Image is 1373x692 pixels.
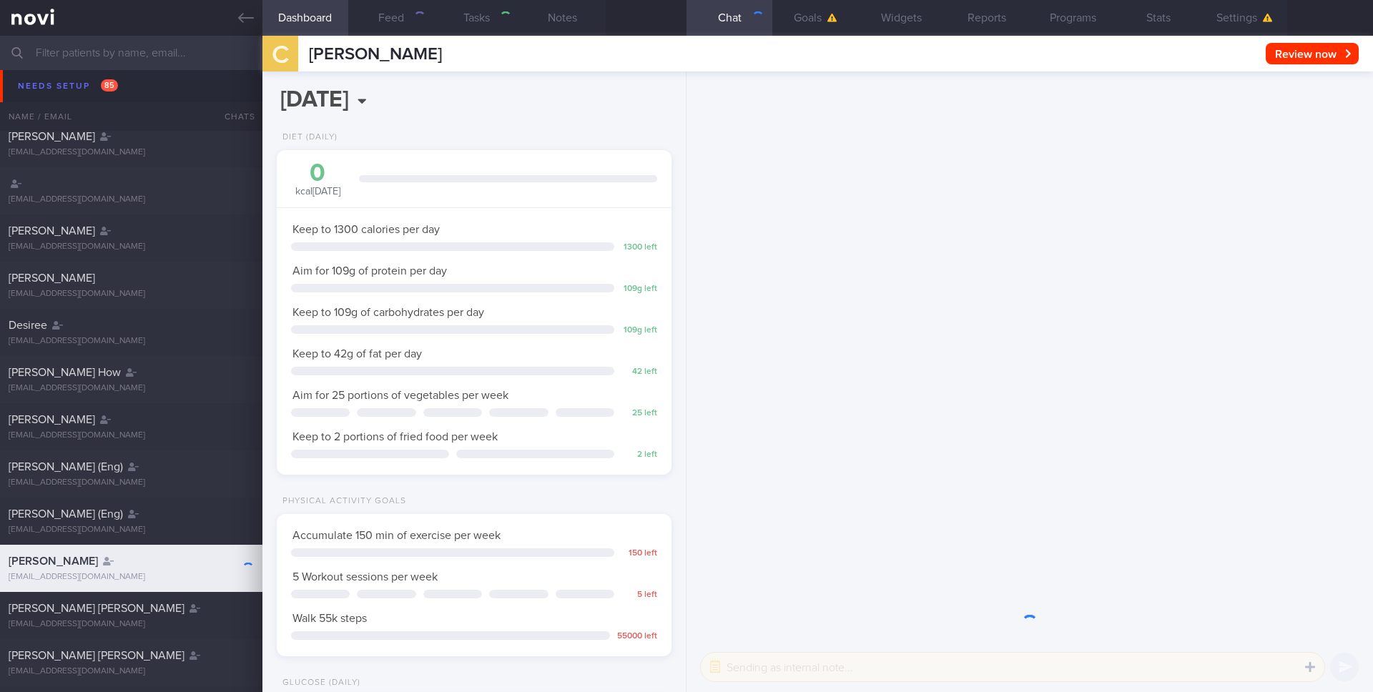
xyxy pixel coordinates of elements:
div: [EMAIL_ADDRESS][DOMAIN_NAME] [9,430,254,441]
div: [EMAIL_ADDRESS][DOMAIN_NAME] [9,194,254,205]
span: Keep to 1300 calories per day [292,224,440,235]
div: [EMAIL_ADDRESS][DOMAIN_NAME] [9,383,254,394]
span: [PERSON_NAME] [9,131,95,142]
button: Review now [1266,43,1359,64]
div: kcal [DATE] [291,161,345,199]
div: Glucose (Daily) [277,678,360,688]
span: Aim for 109g of protein per day [292,265,447,277]
div: Physical Activity Goals [277,496,406,507]
div: [EMAIL_ADDRESS][DOMAIN_NAME] [9,100,254,111]
span: UdaraY [9,84,44,95]
span: Accumulate 150 min of exercise per week [292,530,501,541]
span: [PERSON_NAME] How [9,367,121,378]
span: [PERSON_NAME] [309,46,442,63]
div: 109 g left [621,284,657,295]
div: [EMAIL_ADDRESS][DOMAIN_NAME] [9,666,254,677]
div: [EMAIL_ADDRESS][DOMAIN_NAME] [9,289,254,300]
span: Keep to 42g of fat per day [292,348,422,360]
div: C [253,27,307,82]
span: [PERSON_NAME] [9,272,95,284]
div: 55000 left [617,631,657,642]
div: [EMAIL_ADDRESS][DOMAIN_NAME] [9,336,254,347]
div: Diet (Daily) [277,132,338,143]
div: [EMAIL_ADDRESS][DOMAIN_NAME] [9,619,254,630]
div: [EMAIL_ADDRESS][DOMAIN_NAME] [9,242,254,252]
span: [PERSON_NAME] [PERSON_NAME] [9,650,184,661]
span: Keep to 2 portions of fried food per week [292,431,498,443]
div: 0 [291,161,345,186]
span: Keep to 109g of carbohydrates per day [292,307,484,318]
span: [PERSON_NAME] (Eng) [9,508,123,520]
div: 42 left [621,367,657,377]
span: [PERSON_NAME] [9,555,98,567]
span: Aim for 25 portions of vegetables per week [292,390,508,401]
div: 5 left [621,590,657,600]
div: [EMAIL_ADDRESS][DOMAIN_NAME] [9,478,254,488]
span: Desiree [9,320,47,331]
span: Walk 55k steps [292,613,367,624]
span: [PERSON_NAME] [9,414,95,425]
span: [PERSON_NAME] (Eng) [9,461,123,473]
span: [PERSON_NAME] [9,225,95,237]
div: 1300 left [621,242,657,253]
span: [PERSON_NAME] [PERSON_NAME] [9,603,184,614]
div: 109 g left [621,325,657,336]
span: 5 Workout sessions per week [292,571,438,583]
div: 2 left [621,450,657,460]
div: 150 left [621,548,657,559]
div: [EMAIL_ADDRESS][DOMAIN_NAME] [9,147,254,158]
div: 25 left [621,408,657,419]
div: [EMAIL_ADDRESS][DOMAIN_NAME] [9,525,254,535]
div: [EMAIL_ADDRESS][DOMAIN_NAME] [9,572,254,583]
